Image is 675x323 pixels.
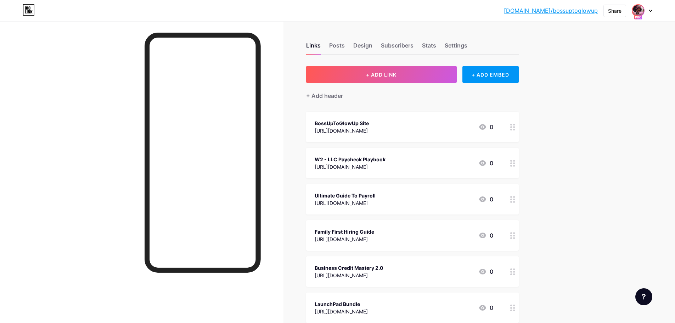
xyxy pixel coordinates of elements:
div: 0 [478,159,493,167]
div: Ultimate Guide To Payroll [315,192,376,199]
div: BossUpToGlowUp Site [315,119,369,127]
div: Settings [445,41,467,54]
span: + ADD LINK [366,72,396,78]
img: bossbabebizshop [632,5,644,16]
div: + Add header [306,91,343,100]
div: 0 [478,231,493,240]
div: Posts [329,41,345,54]
div: [URL][DOMAIN_NAME] [315,199,376,207]
button: + ADD LINK [306,66,457,83]
div: W2 - LLC Paycheck Playbook [315,156,386,163]
div: Subscribers [381,41,414,54]
div: [URL][DOMAIN_NAME] [315,235,374,243]
div: Business Credit Mastery 2.0 [315,264,383,272]
div: Family First Hiring Guide [315,228,374,235]
div: 0 [478,123,493,131]
div: Share [608,7,621,15]
div: [URL][DOMAIN_NAME] [315,163,386,171]
div: [URL][DOMAIN_NAME] [315,272,383,279]
div: Links [306,41,321,54]
div: [URL][DOMAIN_NAME] [315,308,368,315]
div: + ADD EMBED [462,66,519,83]
div: 0 [478,195,493,204]
div: Stats [422,41,436,54]
div: 0 [478,303,493,312]
div: 0 [478,267,493,276]
div: Design [353,41,372,54]
div: LaunchPad Bundle [315,300,368,308]
a: [DOMAIN_NAME]/bossuptoglowup [504,6,598,15]
div: [URL][DOMAIN_NAME] [315,127,369,134]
